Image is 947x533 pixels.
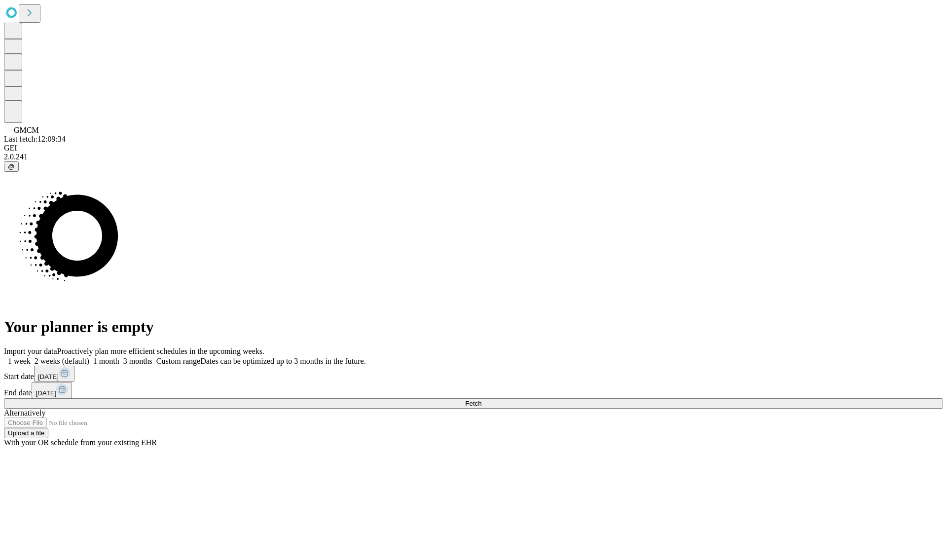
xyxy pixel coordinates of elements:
[32,382,72,398] button: [DATE]
[34,366,74,382] button: [DATE]
[4,318,943,336] h1: Your planner is empty
[4,366,943,382] div: Start date
[4,152,943,161] div: 2.0.241
[4,409,45,417] span: Alternatively
[4,161,19,172] button: @
[36,389,56,397] span: [DATE]
[14,126,39,134] span: GMCM
[93,357,119,365] span: 1 month
[8,163,15,170] span: @
[4,347,57,355] span: Import your data
[156,357,200,365] span: Custom range
[4,398,943,409] button: Fetch
[4,438,157,447] span: With your OR schedule from your existing EHR
[465,400,481,407] span: Fetch
[38,373,59,381] span: [DATE]
[8,357,31,365] span: 1 week
[4,428,48,438] button: Upload a file
[123,357,152,365] span: 3 months
[4,144,943,152] div: GEI
[4,382,943,398] div: End date
[200,357,365,365] span: Dates can be optimized up to 3 months in the future.
[35,357,89,365] span: 2 weeks (default)
[57,347,264,355] span: Proactively plan more efficient schedules in the upcoming weeks.
[4,135,66,143] span: Last fetch: 12:09:34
